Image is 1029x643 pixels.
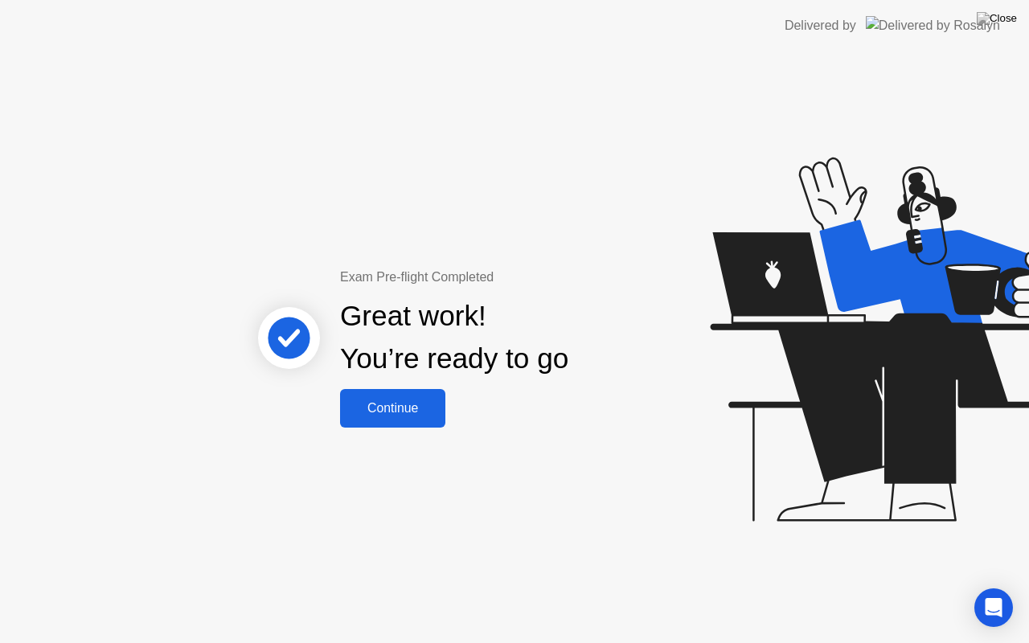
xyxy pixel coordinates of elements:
button: Continue [340,389,445,428]
img: Delivered by Rosalyn [866,16,1000,35]
div: Great work! You’re ready to go [340,295,568,380]
img: Close [977,12,1017,25]
div: Delivered by [785,16,856,35]
div: Exam Pre-flight Completed [340,268,672,287]
div: Continue [345,401,441,416]
div: Open Intercom Messenger [974,588,1013,627]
